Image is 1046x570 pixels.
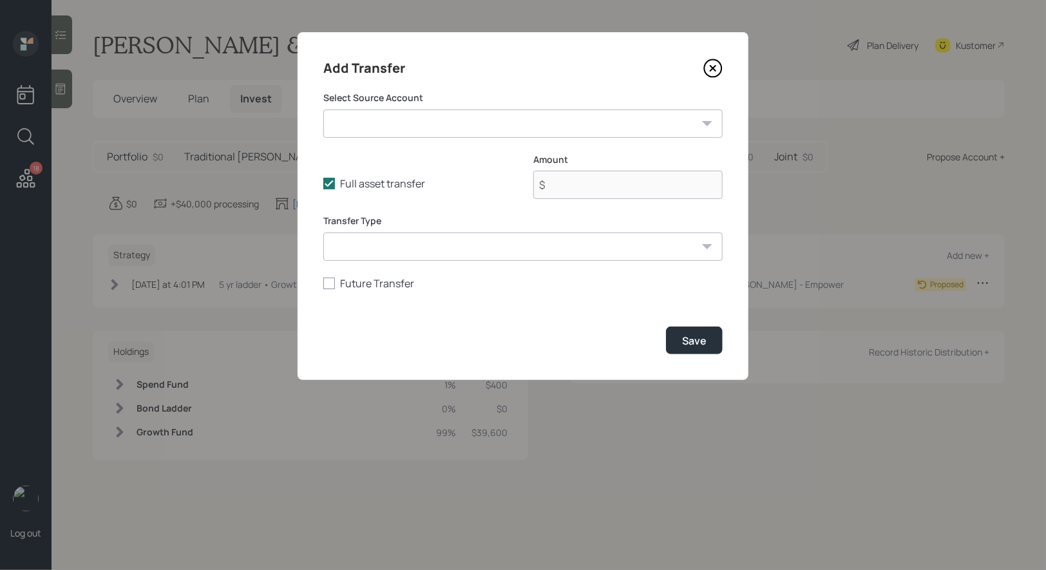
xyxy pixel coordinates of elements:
[323,276,723,290] label: Future Transfer
[323,58,405,79] h4: Add Transfer
[682,334,707,348] div: Save
[666,327,723,354] button: Save
[323,176,513,191] label: Full asset transfer
[323,91,723,104] label: Select Source Account
[323,214,723,227] label: Transfer Type
[533,153,723,166] label: Amount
